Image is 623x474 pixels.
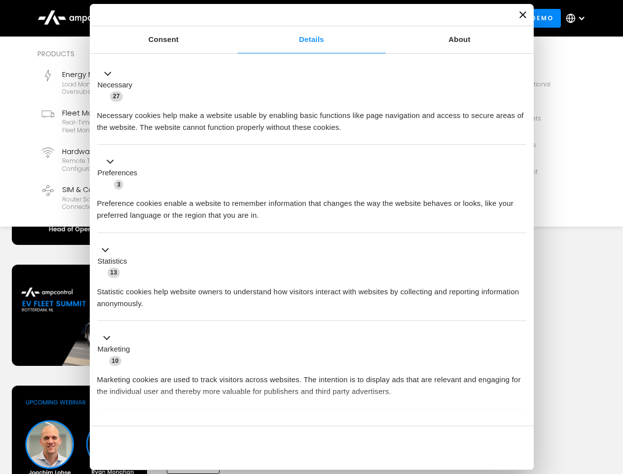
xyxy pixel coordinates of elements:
label: Statistics [98,256,127,267]
button: Okay [384,434,526,462]
span: 2 [163,422,172,432]
div: Marketing cookies are used to track visitors across websites. The intention is to display ads tha... [97,366,526,397]
a: SIM & ConnectivityRouter Solutions, SIM Cards, Secure Data Connection [37,180,195,215]
div: Products [37,48,357,59]
div: Statistic cookies help website owners to understand how visitors interact with websites by collec... [97,278,526,310]
label: Marketing [98,344,130,355]
div: SIM & Connectivity [62,184,191,195]
div: Real-time GPS, SoC, efficiency monitoring, fleet management [62,118,191,134]
button: Preferences (3) [97,156,144,191]
button: Necessary (27) [97,68,139,102]
span: 3 [114,180,123,190]
div: Remote troubleshooting, charger logs, configurations, diagnostic files [62,157,191,172]
label: Necessary [98,79,133,91]
div: Necessary cookies help make a website usable by enabling basic functions like page navigation and... [97,102,526,133]
div: Preference cookies enable a website to remember information that changes the way the website beha... [97,190,526,221]
div: Hardware Diagnostics [62,146,191,157]
a: Consent [90,26,238,53]
button: Unclassified (2) [97,420,178,433]
a: Hardware DiagnosticsRemote troubleshooting, charger logs, configurations, diagnostic files [37,142,195,177]
button: Close banner [519,11,526,18]
a: About [386,26,534,53]
label: Preferences [98,167,138,179]
span: 13 [108,268,120,277]
a: Details [238,26,386,53]
button: Statistics (13) [97,244,133,278]
div: Fleet Management [62,108,191,118]
div: Energy Management [62,69,191,80]
div: Load management, cost optimization, oversubscription [62,80,191,96]
span: 27 [110,91,123,101]
div: Router Solutions, SIM Cards, Secure Data Connection [62,196,191,211]
a: Fleet ManagementReal-time GPS, SoC, efficiency monitoring, fleet management [37,104,195,138]
span: 10 [109,356,122,366]
button: Marketing (10) [97,332,136,367]
a: Energy ManagementLoad management, cost optimization, oversubscription [37,65,195,100]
